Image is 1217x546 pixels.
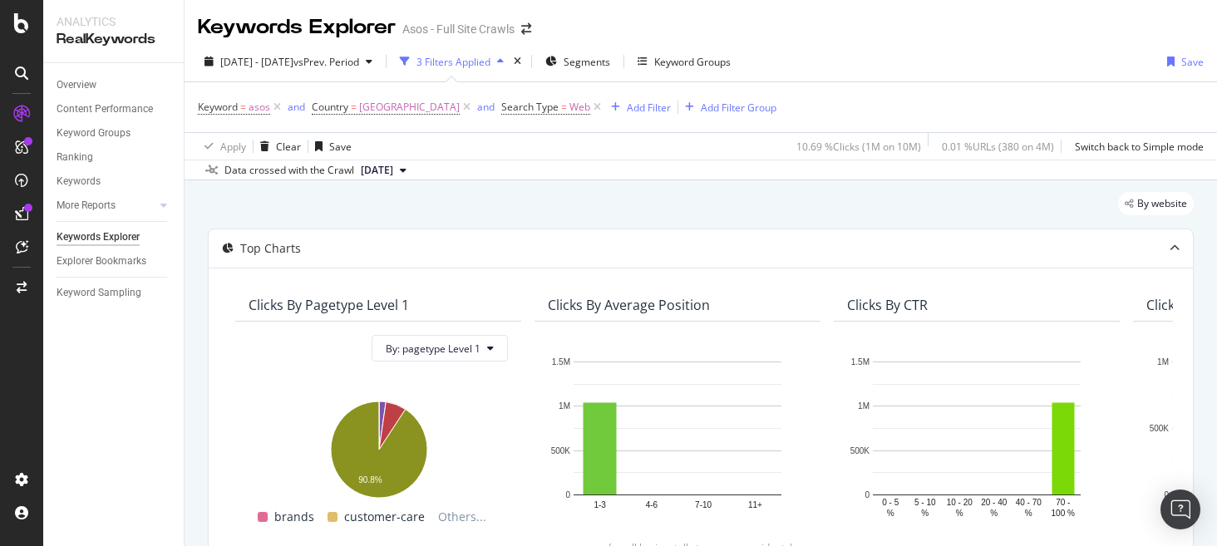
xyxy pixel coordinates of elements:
button: Keyword Groups [631,48,737,75]
div: Clicks By pagetype Level 1 [249,297,409,313]
span: Search Type [501,100,559,114]
button: Segments [539,48,617,75]
text: 500K [551,446,571,455]
text: % [887,509,894,518]
text: 7-10 [695,500,712,509]
span: customer-care [344,507,425,527]
a: Keywords Explorer [57,229,172,246]
span: Web [569,96,590,119]
div: Keywords Explorer [57,229,140,246]
text: 1.5M [552,357,570,366]
button: Apply [198,133,246,160]
span: [GEOGRAPHIC_DATA] [359,96,460,119]
div: Content Performance [57,101,153,118]
svg: A chart. [249,393,508,500]
text: 0 [865,490,870,499]
text: 11+ [748,500,762,509]
button: [DATE] - [DATE]vsPrev. Period [198,48,379,75]
text: 40 - 70 [1016,498,1042,507]
text: 100 % [1052,509,1075,518]
button: Switch back to Simple mode [1068,133,1204,160]
text: % [1025,509,1032,518]
div: Top Charts [240,240,301,257]
a: Overview [57,76,172,94]
svg: A chart. [548,353,807,520]
text: 500K [850,446,870,455]
text: % [956,509,963,518]
text: 1-3 [594,500,606,509]
div: arrow-right-arrow-left [521,23,531,35]
span: asos [249,96,270,119]
span: vs Prev. Period [293,55,359,69]
div: Explorer Bookmarks [57,253,146,270]
div: 0.01 % URLs ( 380 on 4M ) [942,140,1054,154]
text: 0 [565,490,570,499]
div: Data crossed with the Crawl [224,163,354,178]
text: 500K [1150,424,1170,433]
button: Add Filter [604,97,671,117]
div: Clicks By CTR [847,297,928,313]
div: Apply [220,140,246,154]
div: Ranking [57,149,93,166]
button: 3 Filters Applied [393,48,510,75]
svg: A chart. [847,353,1106,520]
a: Explorer Bookmarks [57,253,172,270]
a: Keyword Groups [57,125,172,142]
text: 10 - 20 [947,498,973,507]
text: 70 - [1056,498,1070,507]
div: 10.69 % Clicks ( 1M on 10M ) [796,140,921,154]
button: Clear [254,133,301,160]
button: and [288,99,305,115]
text: 1M [1157,357,1169,366]
text: % [990,509,998,518]
div: and [477,100,495,114]
text: 1M [858,402,870,411]
button: By: pagetype Level 1 [372,335,508,362]
div: Keyword Groups [57,125,131,142]
span: = [351,100,357,114]
text: 20 - 40 [981,498,1008,507]
span: = [240,100,246,114]
div: Asos - Full Site Crawls [402,21,515,37]
text: 5 - 10 [914,498,936,507]
button: Save [1160,48,1204,75]
div: Overview [57,76,96,94]
div: Keywords Explorer [198,13,396,42]
span: brands [274,507,314,527]
text: 1.5M [851,357,870,366]
text: 4-6 [646,500,658,509]
span: By: pagetype Level 1 [386,342,480,356]
span: = [561,100,567,114]
text: % [921,509,929,518]
div: Keywords [57,173,101,190]
div: Save [1181,55,1204,69]
span: Segments [564,55,610,69]
a: More Reports [57,197,155,214]
a: Keyword Sampling [57,284,172,302]
div: and [288,100,305,114]
span: Country [312,100,348,114]
a: Content Performance [57,101,172,118]
div: 3 Filters Applied [416,55,490,69]
div: More Reports [57,197,116,214]
span: [DATE] - [DATE] [220,55,293,69]
span: 2025 Sep. 4th [361,163,393,178]
text: 1M [559,402,570,411]
button: [DATE] [354,160,413,180]
button: and [477,99,495,115]
div: Open Intercom Messenger [1160,489,1200,529]
div: Clear [276,140,301,154]
div: RealKeywords [57,30,170,49]
div: Add Filter Group [701,101,776,115]
span: Others... [431,507,493,527]
button: Save [308,133,352,160]
text: 0 - 5 [882,498,899,507]
div: times [510,53,525,70]
div: Analytics [57,13,170,30]
a: Keywords [57,173,172,190]
a: Ranking [57,149,172,166]
div: Keyword Sampling [57,284,141,302]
